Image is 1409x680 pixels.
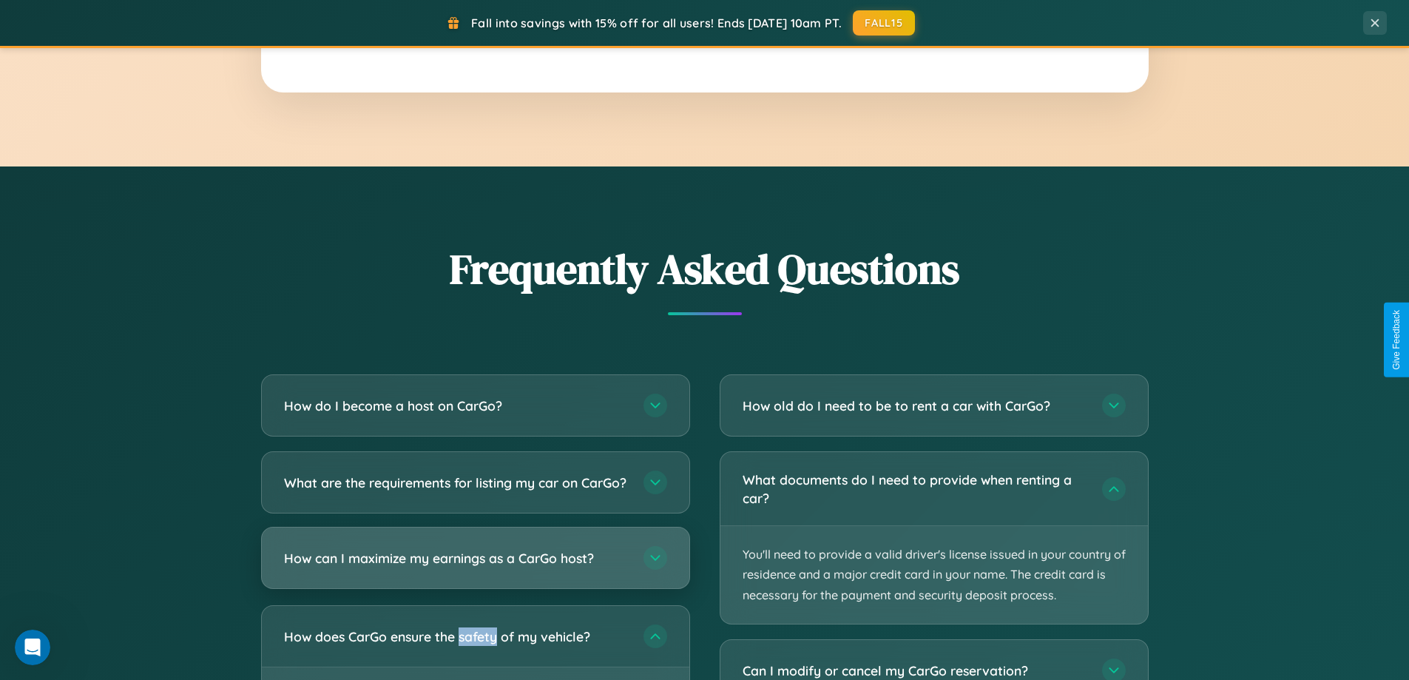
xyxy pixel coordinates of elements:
[15,630,50,665] iframe: Intercom live chat
[743,397,1087,415] h3: How old do I need to be to rent a car with CarGo?
[284,474,629,492] h3: What are the requirements for listing my car on CarGo?
[743,471,1087,507] h3: What documents do I need to provide when renting a car?
[284,549,629,568] h3: How can I maximize my earnings as a CarGo host?
[471,16,842,30] span: Fall into savings with 15% off for all users! Ends [DATE] 10am PT.
[284,397,629,415] h3: How do I become a host on CarGo?
[720,526,1148,624] p: You'll need to provide a valid driver's license issued in your country of residence and a major c...
[284,627,629,646] h3: How does CarGo ensure the safety of my vehicle?
[853,10,915,36] button: FALL15
[743,662,1087,680] h3: Can I modify or cancel my CarGo reservation?
[261,240,1149,297] h2: Frequently Asked Questions
[1391,310,1402,370] div: Give Feedback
